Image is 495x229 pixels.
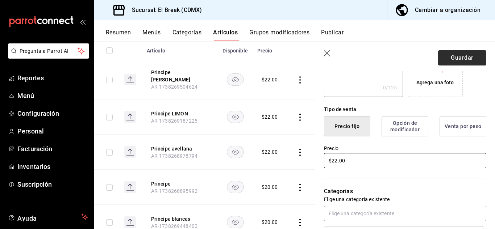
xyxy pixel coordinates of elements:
button: Grupos modificadores [249,29,309,41]
div: Tipo de venta [324,106,486,113]
button: availability-product [227,146,244,158]
button: availability-product [227,181,244,193]
button: actions [296,149,304,156]
span: AR-1738268895992 [151,188,197,194]
button: Precio fijo [324,116,370,136]
div: $ 22.00 [262,113,278,120]
span: Reportes [17,73,88,83]
button: Guardar [438,50,486,65]
p: Categorías [324,187,486,196]
button: edit-product-location [151,180,209,187]
div: Cambiar a organización [415,5,481,15]
span: Facturación [17,144,88,154]
span: Pregunta a Parrot AI [20,47,78,55]
div: $ 22.00 [262,76,278,83]
th: Disponible [218,37,253,60]
button: Resumen [106,29,131,41]
div: navigation tabs [106,29,495,41]
div: $ 22.00 [262,148,278,156]
button: Pregunta a Parrot AI [8,43,89,59]
div: $ 20.00 [262,183,278,191]
button: Publicar [321,29,344,41]
span: AR-1738269187225 [151,118,197,124]
div: 0 /125 [383,84,397,91]
th: Precio [253,37,287,60]
button: edit-product-location [151,215,209,222]
button: Venta por peso [440,116,486,136]
th: Artículo [142,37,218,60]
button: Menús [142,29,161,41]
span: Suscripción [17,179,88,189]
button: open_drawer_menu [80,19,86,25]
a: Pregunta a Parrot AI [5,52,89,60]
span: Inventarios [17,162,88,171]
h3: Sucursal: El Break (CDMX) [126,6,202,14]
button: Artículos [213,29,238,41]
button: actions [296,184,304,191]
div: Agrega una foto [416,79,454,86]
button: actions [296,114,304,121]
label: Precio [324,146,486,151]
button: availability-product [227,73,244,86]
span: Configuración [17,109,88,118]
span: Personal [17,126,88,136]
span: AR-1738269504624 [151,84,197,90]
p: Elige una categoría existente [324,196,486,203]
button: edit-product-location [151,69,209,83]
button: availability-product [227,216,244,228]
button: actions [296,219,304,226]
span: Ayuda [17,213,79,221]
input: Elige una categoría existente [324,206,486,221]
button: Opción de modificador [382,116,428,136]
button: actions [296,76,304,84]
button: availability-product [227,111,244,123]
button: edit-product-location [151,110,209,117]
button: Categorías [172,29,202,41]
div: $ 20.00 [262,219,278,226]
span: AR-1738268978794 [151,153,197,159]
button: edit-product-location [151,145,209,152]
span: AR-1738269448400 [151,223,197,229]
span: Menú [17,91,88,101]
input: $0.00 [324,153,486,168]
